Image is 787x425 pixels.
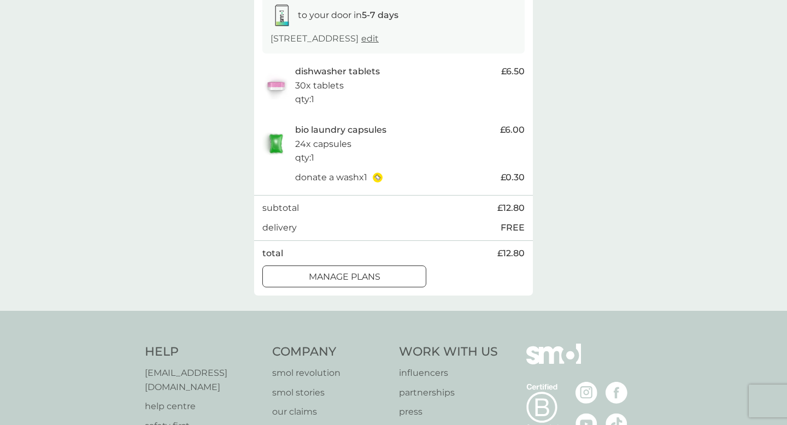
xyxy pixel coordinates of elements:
[145,366,261,394] a: [EMAIL_ADDRESS][DOMAIN_NAME]
[295,151,314,165] p: qty : 1
[272,386,389,400] a: smol stories
[575,382,597,404] img: visit the smol Instagram page
[526,344,581,381] img: smol
[262,246,283,261] p: total
[262,221,297,235] p: delivery
[298,10,398,20] span: to your door in
[497,201,525,215] span: £12.80
[362,10,398,20] strong: 5-7 days
[399,344,498,361] h4: Work With Us
[399,366,498,380] a: influencers
[361,33,379,44] a: edit
[606,382,627,404] img: visit the smol Facebook page
[272,344,389,361] h4: Company
[500,123,525,137] span: £6.00
[295,92,314,107] p: qty : 1
[399,405,498,419] a: press
[272,366,389,380] a: smol revolution
[295,137,351,151] p: 24x capsules
[272,405,389,419] a: our claims
[501,170,525,185] span: £0.30
[309,270,380,284] p: manage plans
[497,246,525,261] span: £12.80
[271,32,379,46] p: [STREET_ADDRESS]
[501,221,525,235] p: FREE
[262,265,426,287] button: manage plans
[501,64,525,79] span: £6.50
[399,386,498,400] a: partnerships
[145,399,261,414] a: help centre
[145,344,261,361] h4: Help
[295,123,386,137] p: bio laundry capsules
[295,64,380,79] p: dishwasher tablets
[295,170,367,185] p: donate a wash x 1
[262,201,299,215] p: subtotal
[295,79,344,93] p: 30x tablets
